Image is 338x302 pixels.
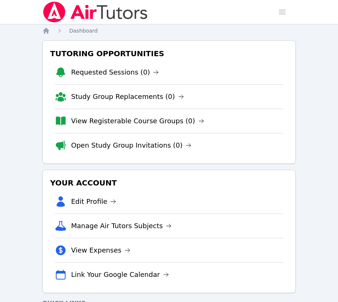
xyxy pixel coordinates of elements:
[71,140,192,151] a: Open Study Group Invitations (0)
[71,67,159,78] a: Requested Sessions (0)
[49,47,290,60] h3: Tutoring Opportunities
[71,116,204,126] a: View Registerable Course Groups (0)
[42,27,296,34] nav: Breadcrumb
[71,221,172,231] a: Manage Air Tutors Subjects
[69,28,98,34] span: Dashboard
[71,196,117,207] a: Edit Profile
[42,1,148,22] img: Air Tutors
[71,91,184,102] a: Study Group Replacements (0)
[69,27,98,34] a: Dashboard
[71,269,169,280] a: Link Your Google Calendar
[49,176,290,190] h3: Your Account
[71,245,130,256] a: View Expenses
